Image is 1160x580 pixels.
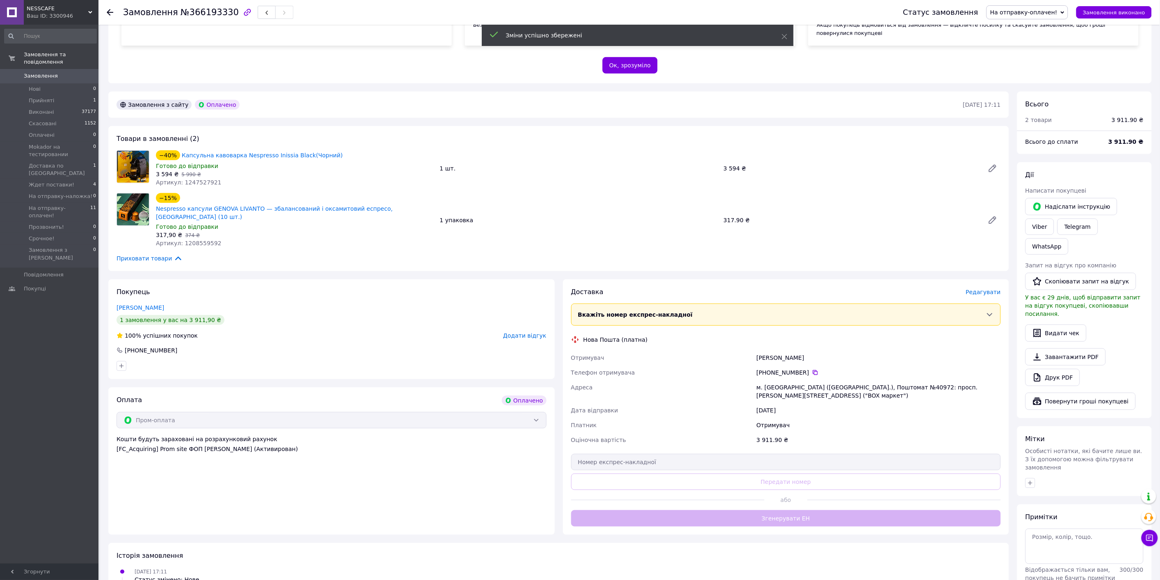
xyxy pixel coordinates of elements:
button: Скопіювати запит на відгук [1025,273,1136,290]
div: 1 упаковка [437,214,721,226]
span: Замовлення [123,7,178,17]
span: 0 [93,246,96,261]
span: 4 [93,181,96,189]
span: 0 [93,235,96,242]
span: Артикул: 1208559592 [156,240,222,246]
span: [DATE] 17:11 [135,569,167,575]
div: −15% [156,193,180,203]
span: 1 [93,97,96,104]
span: 100% [125,332,141,339]
span: 5 990 ₴ [181,172,201,177]
div: Отримувач [755,418,1002,433]
span: Замовлення [24,72,58,80]
span: 11 [90,205,96,219]
span: Прийняті [29,97,54,104]
span: або [764,496,808,504]
img: Капсульна кавоварка Nespresso Inissia Black(Чорний) [117,151,149,183]
span: Дії [1025,171,1034,179]
div: 3 911.90 ₴ [1112,116,1144,124]
a: Telegram [1057,219,1098,235]
span: На отправку-наложка! [29,193,93,200]
div: Ваш ID: 3300946 [27,12,98,20]
span: Артикул: 1247527921 [156,179,222,186]
span: Товари в замовленні (2) [117,135,199,143]
b: 3 911.90 ₴ [1108,138,1144,145]
div: Без [PERSON_NAME] в замовленні ми не зможемо зарахувати вам гроші [473,21,787,29]
span: 2 товари [1025,117,1052,123]
a: [PERSON_NAME] [117,304,164,311]
span: Виконані [29,108,54,116]
span: 0 [93,85,96,93]
span: Дата відправки [571,407,618,414]
span: Редагувати [966,289,1001,295]
img: Nespresso капсули GENOVA LIVANTO — збалансований і оксамитовий еспресо, Швейцарія (10 шт.) [117,193,149,226]
span: 1152 [85,120,96,127]
span: Нові [29,85,41,93]
span: №366193330 [181,7,239,17]
span: На отправку-оплачен! [990,9,1057,16]
span: Отримувач [571,354,604,361]
div: м. [GEOGRAPHIC_DATA] ([GEOGRAPHIC_DATA].), Поштомат №40972: просп. [PERSON_NAME][STREET_ADDRESS] ... [755,380,1002,403]
input: Пошук [4,29,97,44]
a: Капсульна кавоварка Nespresso Inissia Black(Чорний) [182,152,343,159]
a: Редагувати [984,212,1001,228]
span: Оплачені [29,131,55,139]
span: 3 594 ₴ [156,171,178,177]
button: Видати чек [1025,325,1087,342]
div: 3 911.90 ₴ [755,433,1002,447]
span: Готово до відправки [156,223,218,230]
button: Повернути гроші покупцеві [1025,393,1136,410]
div: 3 594 ₴ [720,163,981,174]
span: 0 [93,193,96,200]
div: [FC_Acquiring] Prom site ФОП [PERSON_NAME] (Активирован) [117,445,547,453]
div: Оплачено [502,396,546,405]
span: Замовлення виконано [1083,9,1145,16]
span: Оплата [117,396,142,404]
span: Особисті нотатки, які бачите лише ви. З їх допомогою можна фільтрувати замовлення [1025,448,1142,471]
button: Чат з покупцем [1142,530,1158,546]
span: Історія замовлення [117,552,183,559]
span: У вас є 29 днів, щоб відправити запит на відгук покупцеві, скопіювавши посилання. [1025,294,1141,317]
div: Кошти будуть зараховані на розрахунковий рахунок [117,435,547,453]
button: Надіслати інструкцію [1025,198,1117,215]
span: Телефон отримувача [571,369,635,376]
div: 1 замовлення у вас на 3 911,90 ₴ [117,315,224,325]
span: Прозвонить! [29,223,64,231]
a: Друк PDF [1025,369,1080,386]
span: Оціночна вартість [571,437,626,443]
span: Готово до відправки [156,163,218,169]
span: 0 [93,223,96,231]
div: Зміни успішно збережені [506,31,761,39]
span: Адреса [571,384,593,391]
span: Доставка по [GEOGRAPHIC_DATA] [29,162,93,177]
div: успішних покупок [117,331,198,340]
span: Покупці [24,285,46,292]
a: Завантажити PDF [1025,348,1106,366]
span: Вкажіть номер експрес-накладної [578,311,693,318]
span: Ждет поставки! [29,181,74,189]
span: Замовлення та повідомлення [24,51,98,66]
span: Покупець [117,288,150,296]
span: 0 [93,143,96,158]
div: [PHONE_NUMBER] [757,368,1001,377]
a: Viber [1025,219,1054,235]
input: Номер експрес-накладної [571,454,1001,470]
div: Оплачено [195,100,239,110]
span: 37177 [82,108,96,116]
span: Повідомлення [24,271,64,278]
span: 374 ₴ [185,232,200,238]
div: Замовлення з сайту [117,100,192,110]
div: [PHONE_NUMBER] [124,346,178,354]
span: Додати відгук [503,332,546,339]
span: Всього до сплати [1025,138,1078,145]
span: 1 [93,162,96,177]
div: Якщо покупець відмовиться від замовлення — відкличте посилку та скасуйте замовлення, щоб гроші по... [817,21,1130,37]
button: Замовлення виконано [1076,6,1152,18]
span: Скасовані [29,120,57,127]
span: Mokador на тестировании [29,143,93,158]
div: −40% [156,150,180,160]
span: Платник [571,422,597,428]
span: Примітки [1025,513,1057,521]
span: Доставка [571,288,604,296]
a: Редагувати [984,160,1001,177]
